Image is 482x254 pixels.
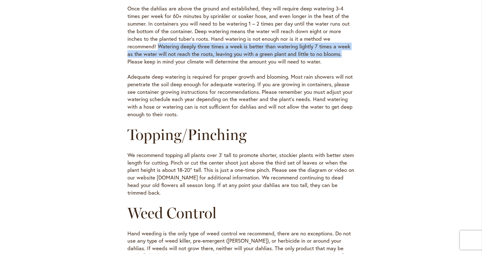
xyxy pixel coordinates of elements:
[127,5,355,65] p: Once the dahlias are above the ground and established, they will require deep watering 3-4 times ...
[127,126,355,143] h2: Topping/Pinching
[127,73,355,118] p: Adequate deep watering is required for proper growth and blooming. Most rain showers will not pen...
[127,151,355,197] p: We recommend topping all plants over 3' tall to promote shorter, stockier plants with better stem...
[127,204,355,222] h2: Weed Control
